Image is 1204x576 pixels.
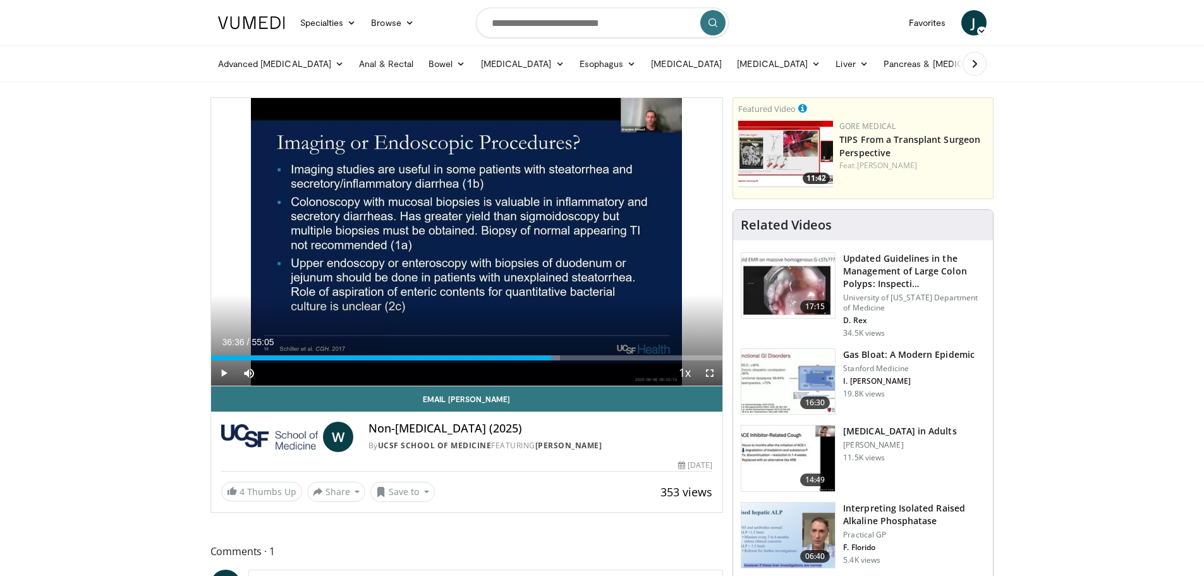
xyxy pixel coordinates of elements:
a: Specialties [293,10,364,35]
a: [MEDICAL_DATA] [643,51,729,77]
img: 6a4ee52d-0f16-480d-a1b4-8187386ea2ed.150x105_q85_crop-smart_upscale.jpg [741,503,835,568]
p: I. [PERSON_NAME] [843,376,975,386]
p: 5.4K views [843,555,880,565]
button: Playback Rate [672,360,697,386]
button: Play [211,360,236,386]
span: 14:49 [800,474,830,486]
div: Progress Bar [211,355,723,360]
img: UCSF School of Medicine [221,422,318,452]
p: F. Florido [843,542,985,553]
h3: Updated Guidelines in the Management of Large Colon Polyps: Inspecti… [843,252,985,290]
span: 17:15 [800,300,830,313]
h4: Non-[MEDICAL_DATA] (2025) [368,422,712,436]
h3: Interpreting Isolated Raised Alkaline Phosphatase [843,502,985,527]
a: 06:40 Interpreting Isolated Raised Alkaline Phosphatase Practical GP F. Florido 5.4K views [741,502,985,569]
button: Share [307,482,366,502]
button: Fullscreen [697,360,722,386]
div: [DATE] [678,460,712,471]
span: Comments 1 [210,543,724,560]
a: Advanced [MEDICAL_DATA] [210,51,352,77]
a: Favorites [901,10,954,35]
input: Search topics, interventions [476,8,729,38]
small: Featured Video [738,103,796,114]
a: [PERSON_NAME] [535,440,602,451]
video-js: Video Player [211,98,723,386]
h3: [MEDICAL_DATA] in Adults [843,425,956,438]
p: 11.5K views [843,453,885,463]
span: 353 views [660,484,712,499]
a: Anal & Rectal [351,51,421,77]
a: Bowel [421,51,473,77]
span: 55:05 [252,337,274,347]
p: University of [US_STATE] Department of Medicine [843,293,985,313]
a: TIPS From a Transplant Surgeon Perspective [839,133,980,159]
a: Gore Medical [839,121,896,132]
span: 16:30 [800,396,830,409]
a: 17:15 Updated Guidelines in the Management of Large Colon Polyps: Inspecti… University of [US_STA... [741,252,985,338]
a: 14:49 [MEDICAL_DATA] in Adults [PERSON_NAME] 11.5K views [741,425,985,492]
a: Esophagus [572,51,644,77]
a: W [323,422,353,452]
a: UCSF School of Medicine [378,440,492,451]
p: Stanford Medicine [843,364,975,374]
a: 4 Thumbs Up [221,482,302,501]
a: 11:42 [738,121,833,187]
a: Email [PERSON_NAME] [211,386,723,412]
img: 4003d3dc-4d84-4588-a4af-bb6b84f49ae6.150x105_q85_crop-smart_upscale.jpg [738,121,833,187]
a: Liver [828,51,875,77]
div: Feat. [839,160,988,171]
img: 11950cd4-d248-4755-8b98-ec337be04c84.150x105_q85_crop-smart_upscale.jpg [741,426,835,491]
p: [PERSON_NAME] [843,440,956,450]
span: 11:42 [803,173,830,184]
img: 480ec31d-e3c1-475b-8289-0a0659db689a.150x105_q85_crop-smart_upscale.jpg [741,349,835,415]
span: / [247,337,250,347]
button: Mute [236,360,262,386]
img: dfcfcb0d-b871-4e1a-9f0c-9f64970f7dd8.150x105_q85_crop-smart_upscale.jpg [741,253,835,319]
span: 4 [240,486,245,498]
a: Browse [363,10,422,35]
p: 19.8K views [843,389,885,399]
a: 16:30 Gas Bloat: A Modern Epidemic Stanford Medicine I. [PERSON_NAME] 19.8K views [741,348,985,415]
a: [MEDICAL_DATA] [729,51,828,77]
a: [PERSON_NAME] [857,160,917,171]
img: VuMedi Logo [218,16,285,29]
p: D. Rex [843,316,985,326]
a: Pancreas & [MEDICAL_DATA] [876,51,1024,77]
div: By FEATURING [368,440,712,451]
span: 36:36 [222,337,245,347]
p: 34.5K views [843,328,885,338]
span: 06:40 [800,550,830,563]
p: Practical GP [843,530,985,540]
h3: Gas Bloat: A Modern Epidemic [843,348,975,361]
h4: Related Videos [741,218,832,233]
a: [MEDICAL_DATA] [473,51,572,77]
button: Save to [370,482,435,502]
a: J [961,10,987,35]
